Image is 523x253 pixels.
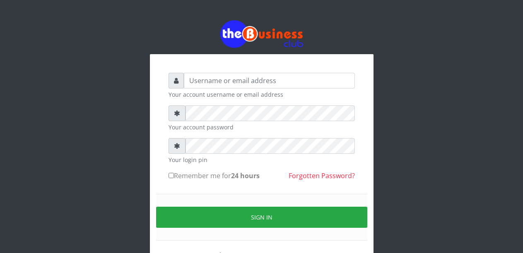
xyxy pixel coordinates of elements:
[169,173,174,178] input: Remember me for24 hours
[169,90,355,99] small: Your account username or email address
[231,171,260,180] b: 24 hours
[169,155,355,164] small: Your login pin
[184,73,355,88] input: Username or email address
[169,123,355,131] small: Your account password
[156,207,367,228] button: Sign in
[169,171,260,181] label: Remember me for
[289,171,355,180] a: Forgotten Password?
